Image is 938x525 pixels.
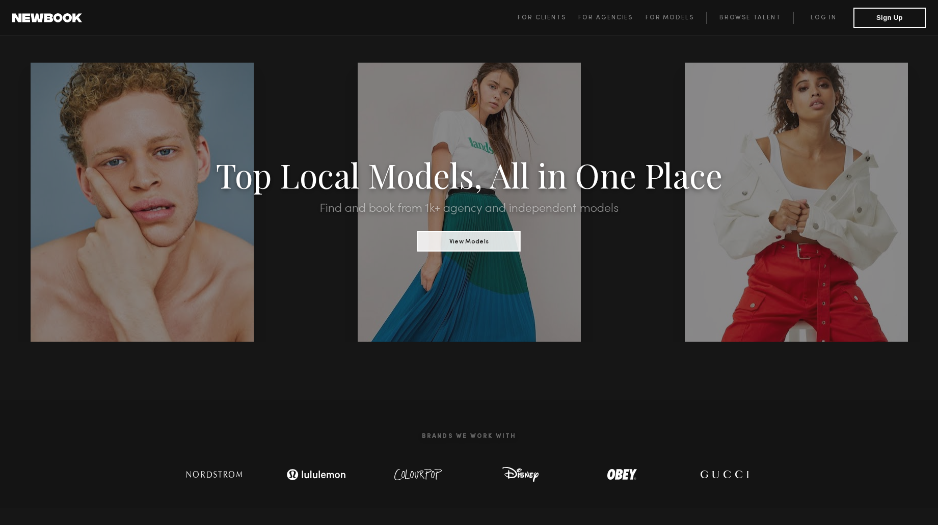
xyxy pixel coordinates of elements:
[691,464,757,485] img: logo-gucci.svg
[385,464,451,485] img: logo-colour-pop.svg
[589,464,655,485] img: logo-obey.svg
[646,15,694,21] span: For Models
[417,235,521,246] a: View Models
[164,421,775,452] h2: Brands We Work With
[518,15,566,21] span: For Clients
[281,464,352,485] img: logo-lulu.svg
[853,8,926,28] button: Sign Up
[487,464,553,485] img: logo-disney.svg
[179,464,250,485] img: logo-nordstrom.svg
[518,12,578,24] a: For Clients
[578,15,633,21] span: For Agencies
[70,159,868,190] h1: Top Local Models, All in One Place
[646,12,707,24] a: For Models
[578,12,645,24] a: For Agencies
[70,203,868,215] h2: Find and book from 1k+ agency and independent models
[793,12,853,24] a: Log in
[417,231,521,252] button: View Models
[706,12,793,24] a: Browse Talent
